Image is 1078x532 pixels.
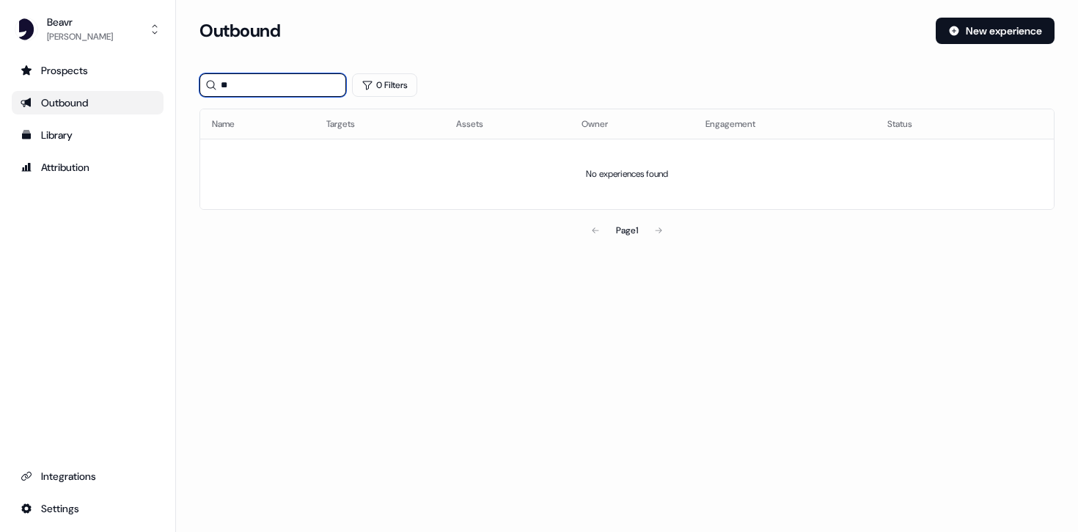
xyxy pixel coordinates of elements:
div: Settings [21,501,155,516]
th: Engagement [694,109,876,139]
button: 0 Filters [352,73,417,97]
div: Attribution [21,160,155,175]
div: Integrations [21,469,155,484]
th: Targets [315,109,444,139]
a: Go to integrations [12,464,164,488]
th: Status [876,109,996,139]
button: Beavr[PERSON_NAME] [12,12,164,47]
a: Go to attribution [12,156,164,179]
a: Go to templates [12,123,164,147]
a: Go to integrations [12,497,164,520]
th: Name [200,109,315,139]
td: No experiences found [200,139,1054,209]
div: Outbound [21,95,155,110]
div: Library [21,128,155,142]
a: Go to prospects [12,59,164,82]
th: Assets [444,109,570,139]
div: Prospects [21,63,155,78]
th: Owner [570,109,694,139]
a: Go to outbound experience [12,91,164,114]
div: Page 1 [616,223,638,238]
button: New experience [936,18,1055,44]
h3: Outbound [199,20,280,42]
div: Beavr [47,15,113,29]
div: [PERSON_NAME] [47,29,113,44]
